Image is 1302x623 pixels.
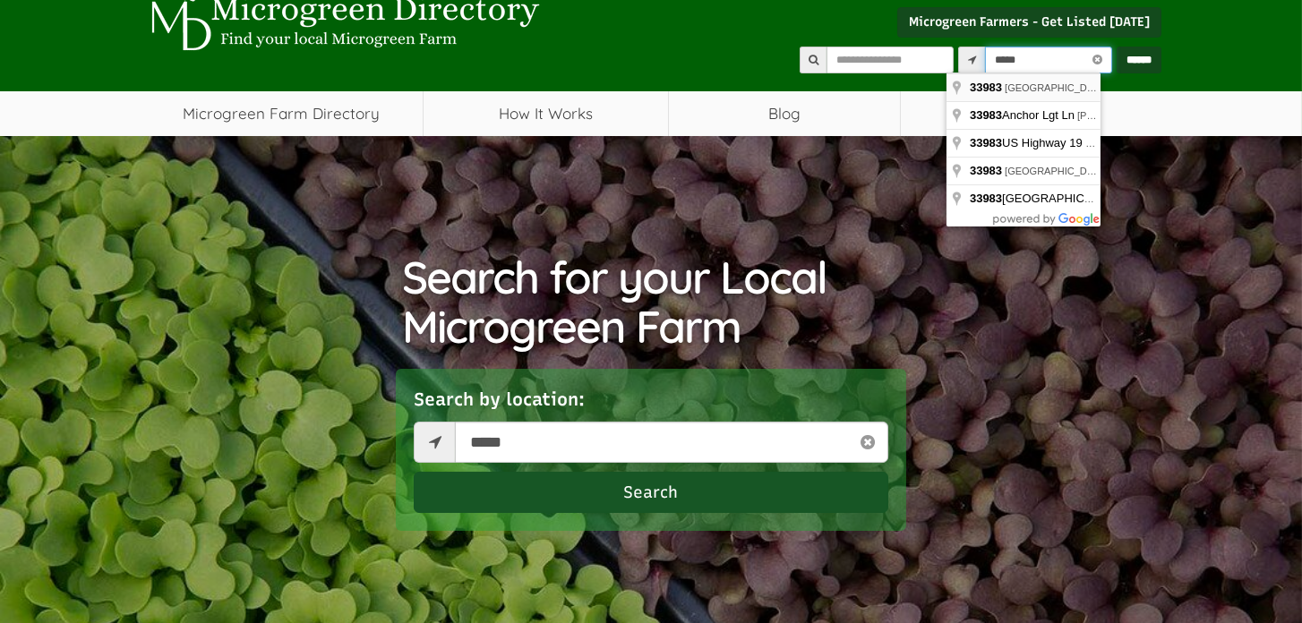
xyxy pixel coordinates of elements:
[424,91,668,136] a: How It Works
[414,472,888,513] button: Search
[970,81,1002,94] span: 33983
[970,108,1077,122] span: Anchor Lgt Ln
[970,192,1002,205] span: 33983
[970,136,1117,149] span: US Highway 19 North
[1005,166,1215,176] span: [GEOGRAPHIC_DATA], [GEOGRAPHIC_DATA]
[970,192,1126,205] span: [GEOGRAPHIC_DATA]
[403,252,900,351] h1: Search for your Local Microgreen Farm
[970,164,1002,177] span: 33983
[897,7,1161,38] a: Microgreen Farmers - Get Listed [DATE]
[970,136,1002,149] span: 33983
[414,387,585,413] label: Search by location:
[141,91,423,136] a: Microgreen Farm Directory
[669,91,901,136] a: Blog
[1005,82,1215,93] span: [GEOGRAPHIC_DATA], [GEOGRAPHIC_DATA]
[970,108,1002,122] span: 33983
[901,91,1161,136] span: Farmers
